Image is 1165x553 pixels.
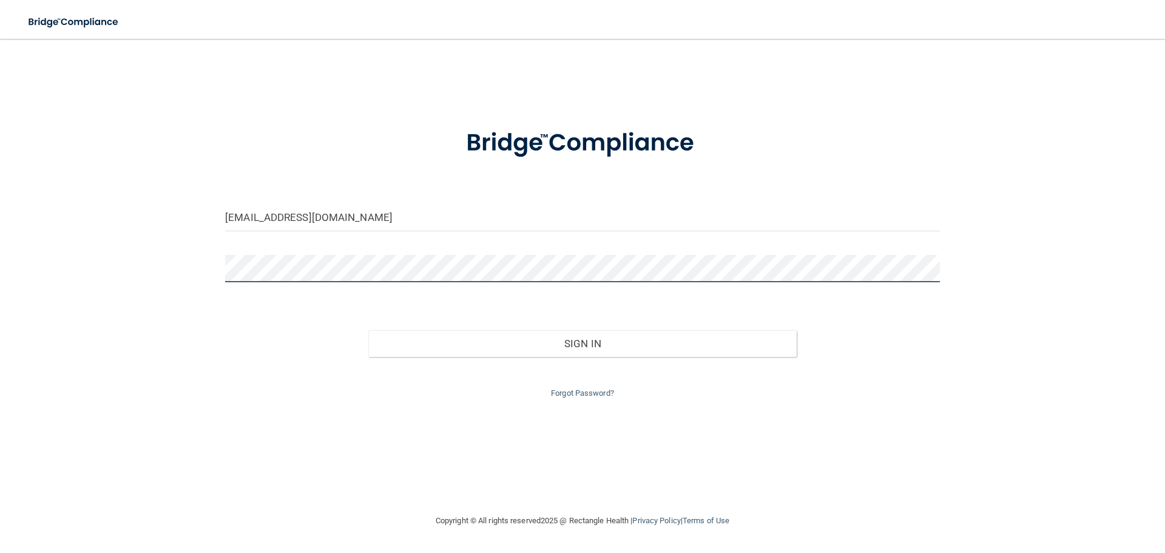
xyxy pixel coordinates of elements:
[683,516,729,525] a: Terms of Use
[361,501,804,540] div: Copyright © All rights reserved 2025 @ Rectangle Health | |
[632,516,680,525] a: Privacy Policy
[368,330,797,357] button: Sign In
[551,388,614,398] a: Forgot Password?
[441,112,724,175] img: bridge_compliance_login_screen.278c3ca4.svg
[225,204,940,231] input: Email
[955,467,1150,515] iframe: Drift Widget Chat Controller
[18,10,130,35] img: bridge_compliance_login_screen.278c3ca4.svg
